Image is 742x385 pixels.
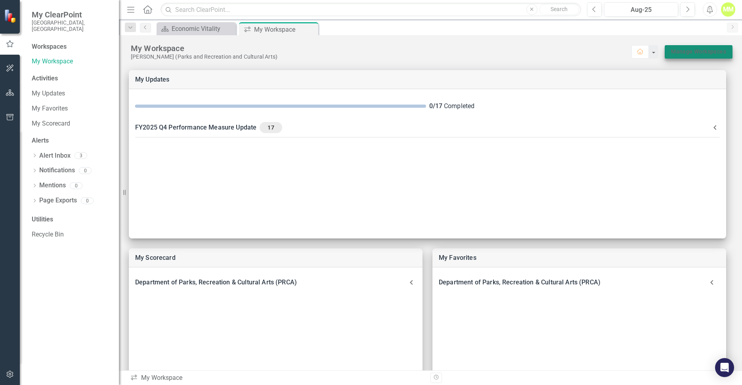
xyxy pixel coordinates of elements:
[429,102,720,111] div: Completed
[263,124,279,131] span: 17
[32,19,111,32] small: [GEOGRAPHIC_DATA], [GEOGRAPHIC_DATA]
[32,119,111,128] a: My Scorecard
[130,374,425,383] div: My Workspace
[129,274,423,291] div: Department of Parks, Recreation & Cultural Arts (PRCA)
[32,104,111,113] a: My Favorites
[81,197,94,204] div: 0
[129,117,726,138] div: FY2025 Q4 Performance Measure Update17
[551,6,568,12] span: Search
[254,25,316,34] div: My Workspace
[432,274,726,291] div: Department of Parks, Recreation & Cultural Arts (PRCA)
[32,136,111,145] div: Alerts
[161,3,581,17] input: Search ClearPoint...
[429,102,442,111] div: 0 / 17
[39,181,66,190] a: Mentions
[79,167,92,174] div: 0
[131,53,631,60] div: [PERSON_NAME] (Parks and Recreation and Cultural Arts)
[131,43,631,53] div: My Workspace
[39,166,75,175] a: Notifications
[32,230,111,239] a: Recycle Bin
[135,122,710,133] div: FY2025 Q4 Performance Measure Update
[671,47,726,57] a: Manage Workspaces
[721,2,735,17] button: MM
[539,4,579,15] button: Search
[715,358,734,377] div: Open Intercom Messenger
[32,57,111,66] a: My Workspace
[135,76,170,83] a: My Updates
[439,277,704,288] div: Department of Parks, Recreation & Cultural Arts (PRCA)
[135,277,407,288] div: Department of Parks, Recreation & Cultural Arts (PRCA)
[135,254,176,261] a: My Scorecard
[665,45,732,59] button: Manage Workspaces
[32,10,111,19] span: My ClearPoint
[665,45,732,59] div: split button
[75,152,87,159] div: 3
[32,42,67,51] div: Workspaces
[39,196,77,205] a: Page Exports
[604,2,678,17] button: Aug-25
[32,74,111,83] div: Activities
[607,5,675,15] div: Aug-25
[70,182,82,189] div: 0
[172,24,234,34] div: Economic Vitality
[4,9,18,23] img: ClearPoint Strategy
[32,215,111,224] div: Utilities
[32,89,111,98] a: My Updates
[159,24,234,34] a: Economic Vitality
[439,254,476,261] a: My Favorites
[39,151,71,160] a: Alert Inbox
